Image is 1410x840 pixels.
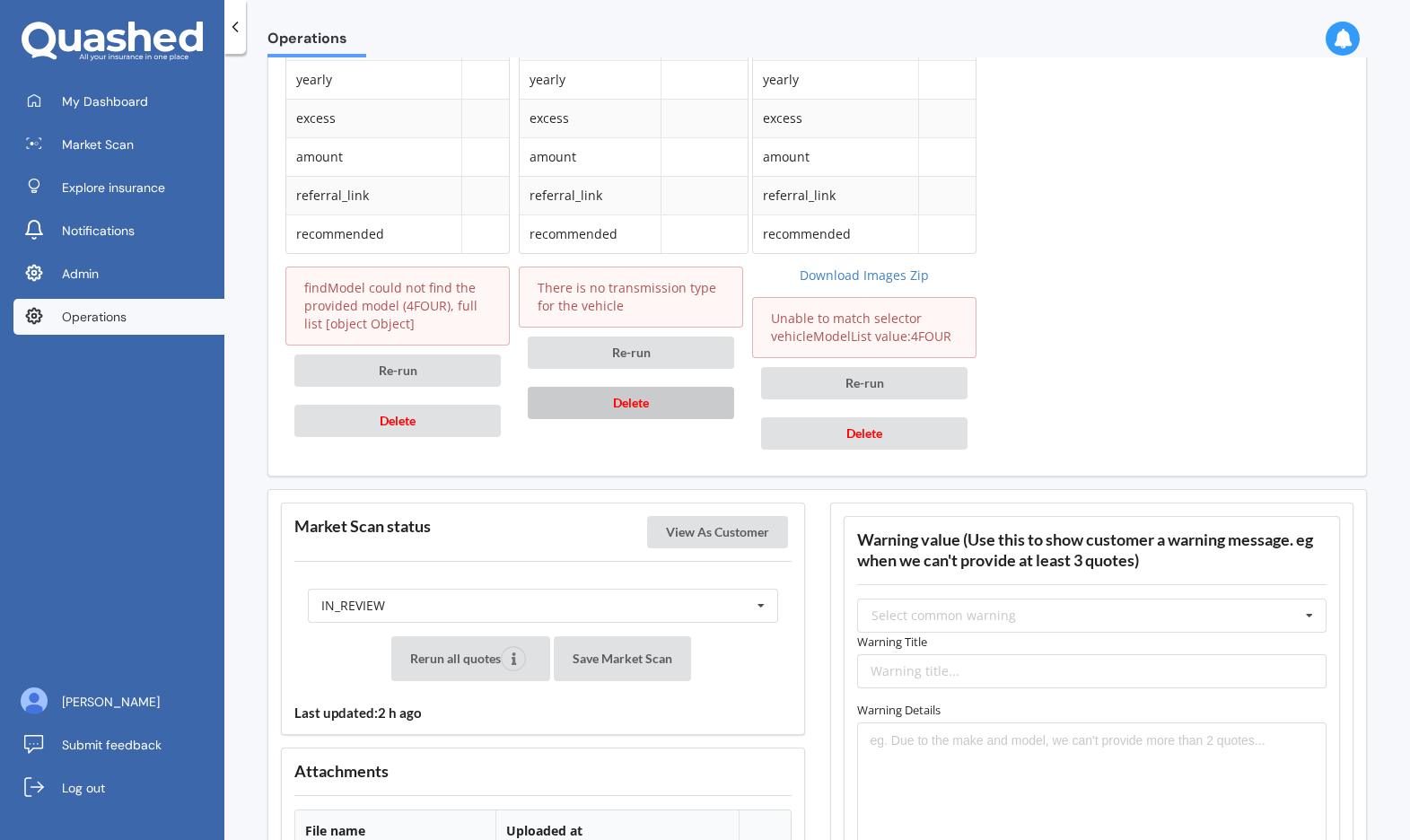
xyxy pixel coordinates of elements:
span: Delete [846,425,882,441]
span: Explore insurance [62,179,165,197]
a: Submit feedback [13,727,224,763]
span: Delete [613,395,649,410]
a: Explore insurance [13,170,224,206]
span: Log out [62,779,105,797]
h3: Warning value (Use this to show customer a warning message. eg when we can't provide at least 3 q... [857,529,1327,571]
a: My Dashboard [13,83,224,119]
label: Warning Title [857,633,1327,651]
td: referral_link [753,176,918,214]
td: excess [286,99,461,137]
button: Re-run [294,354,501,387]
p: There is no transmission type for the vehicle [538,279,724,315]
span: Admin [62,265,99,283]
h3: Attachments [294,761,792,782]
td: recommended [753,214,918,253]
label: Warning Details [857,701,1327,719]
span: Operations [62,308,127,326]
div: IN_REVIEW [321,599,385,612]
div: Select common warning [871,609,1016,622]
td: recommended [286,214,461,253]
td: excess [520,99,661,137]
input: Warning title... [857,654,1327,688]
button: Delete [761,417,968,450]
span: My Dashboard [62,92,148,110]
button: Delete [528,387,734,419]
h4: Last updated: 2 h ago [294,704,792,722]
button: Re-run [528,337,734,369]
td: yearly [286,60,461,99]
td: yearly [520,60,661,99]
button: Delete [294,405,501,437]
p: Unable to match selector vehicleModelList value:4FOUR [771,310,958,346]
button: View As Customer [647,516,788,548]
td: recommended [520,214,661,253]
span: Delete [380,413,416,428]
td: referral_link [286,176,461,214]
h3: Market Scan status [294,516,431,537]
span: Operations [267,30,366,54]
a: Admin [13,256,224,292]
a: Market Scan [13,127,224,162]
span: Market Scan [62,136,134,153]
span: Submit feedback [62,736,162,754]
button: Re-run [761,367,968,399]
td: amount [753,137,918,176]
span: Notifications [62,222,135,240]
a: Operations [13,299,224,335]
a: [PERSON_NAME] [13,684,224,720]
img: ALV-UjU6YHOUIM1AGx_4vxbOkaOq-1eqc8a3URkVIJkc_iWYmQ98kTe7fc9QMVOBV43MoXmOPfWPN7JjnmUwLuIGKVePaQgPQ... [21,687,48,714]
button: Save Market Scan [554,636,691,681]
a: Notifications [13,213,224,249]
a: Log out [13,770,224,806]
span: [PERSON_NAME] [62,693,160,711]
td: amount [286,137,461,176]
p: findModel could not find the provided model (4FOUR), full list [object Object] [304,279,491,333]
a: View As Customer [647,523,792,540]
td: yearly [753,60,918,99]
a: Download Images Zip [752,267,976,284]
td: referral_link [520,176,661,214]
button: Rerun all quotes [391,636,550,681]
td: amount [520,137,661,176]
td: excess [753,99,918,137]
